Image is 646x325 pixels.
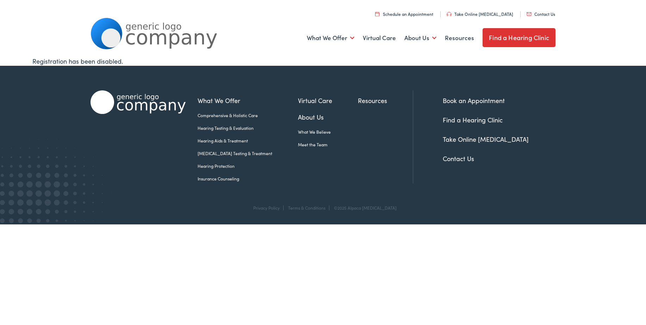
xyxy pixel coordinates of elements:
a: Virtual Care [298,96,358,105]
a: Contact Us [527,11,555,17]
a: What We Offer [307,25,354,51]
a: Hearing Testing & Evaluation [198,125,298,131]
a: About Us [404,25,436,51]
img: utility icon [375,12,379,16]
a: Schedule an Appointment [375,11,433,17]
a: Find a Hearing Clinic [483,28,555,47]
a: Hearing Aids & Treatment [198,138,298,144]
a: Book an Appointment [443,96,505,105]
a: Meet the Team [298,141,358,148]
a: Hearing Protection [198,163,298,169]
a: Contact Us [443,154,474,163]
a: Insurance Counseling [198,176,298,182]
a: Take Online [MEDICAL_DATA] [443,135,529,144]
a: What We Believe [298,129,358,135]
img: utility icon [527,12,532,16]
a: Virtual Care [363,25,396,51]
a: [MEDICAL_DATA] Testing & Treatment [198,150,298,157]
a: Take Online [MEDICAL_DATA] [447,11,513,17]
a: Resources [445,25,474,51]
a: Privacy Policy [253,205,280,211]
div: Registration has been disabled. [32,56,614,66]
img: Alpaca Audiology [91,90,186,114]
a: Resources [358,96,413,105]
div: ©2025 Alpaca [MEDICAL_DATA] [330,205,397,210]
a: Find a Hearing Clinic [443,115,503,124]
img: utility icon [447,12,452,16]
a: Terms & Conditions [288,205,325,211]
a: Comprehensive & Holistic Care [198,112,298,119]
a: About Us [298,112,358,122]
a: What We Offer [198,96,298,105]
